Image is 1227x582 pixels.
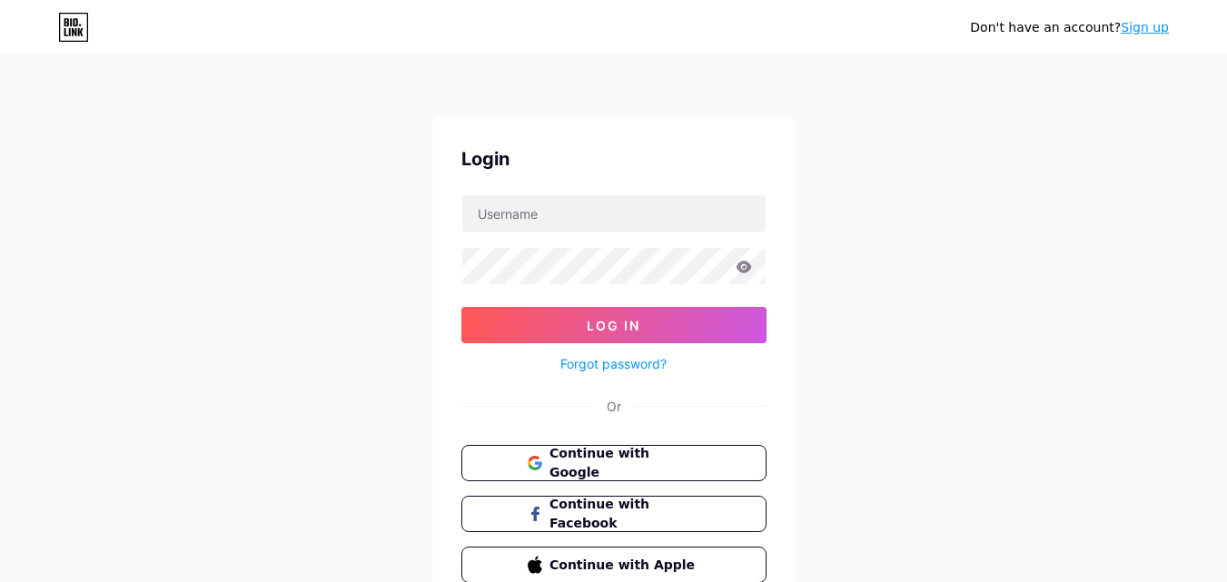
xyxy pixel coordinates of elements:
[607,397,621,416] div: Or
[560,354,667,373] a: Forgot password?
[461,145,767,173] div: Login
[462,195,766,232] input: Username
[549,495,699,533] span: Continue with Facebook
[1121,20,1169,35] a: Sign up
[461,445,767,481] button: Continue with Google
[461,307,767,343] button: Log In
[587,318,640,333] span: Log In
[461,496,767,532] button: Continue with Facebook
[549,444,699,482] span: Continue with Google
[970,18,1169,37] div: Don't have an account?
[549,556,699,575] span: Continue with Apple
